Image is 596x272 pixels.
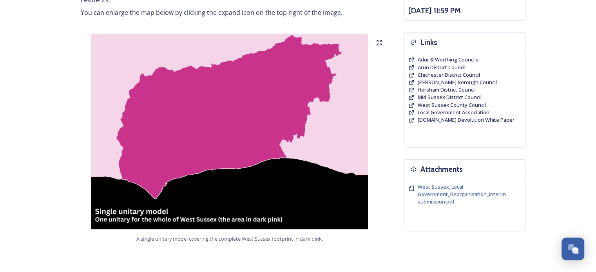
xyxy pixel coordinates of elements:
button: Open Chat [562,238,584,260]
a: [PERSON_NAME] Borough Council [418,79,497,86]
span: Chichester District Council [418,71,480,78]
a: [DOMAIN_NAME] Devolution White Paper [418,116,514,124]
a: West Sussex County Council [418,101,486,109]
span: West Sussex_Local Government_Reorganisation_Interim submission.pdf [418,183,506,205]
a: Chichester District Council [418,71,480,79]
span: Adur & Worthing Councils [418,56,478,63]
a: Adur & Worthing Councils [418,56,478,63]
span: A single unitary model covering the complete West Sussex footprint in dark pink. [136,235,323,243]
a: Local Government Association [418,109,489,116]
a: Horsham District Council [418,86,476,94]
a: Arun District Council [418,64,466,71]
h3: Attachments [420,164,463,175]
a: Mid Sussex District Council [418,94,482,101]
h3: Links [420,37,437,48]
span: Horsham District Council [418,86,476,93]
p: You can enlarge the map below by clicking the expand icon on the top right of the image. [81,8,379,17]
h3: [DATE] 11:59 PM [408,5,521,16]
